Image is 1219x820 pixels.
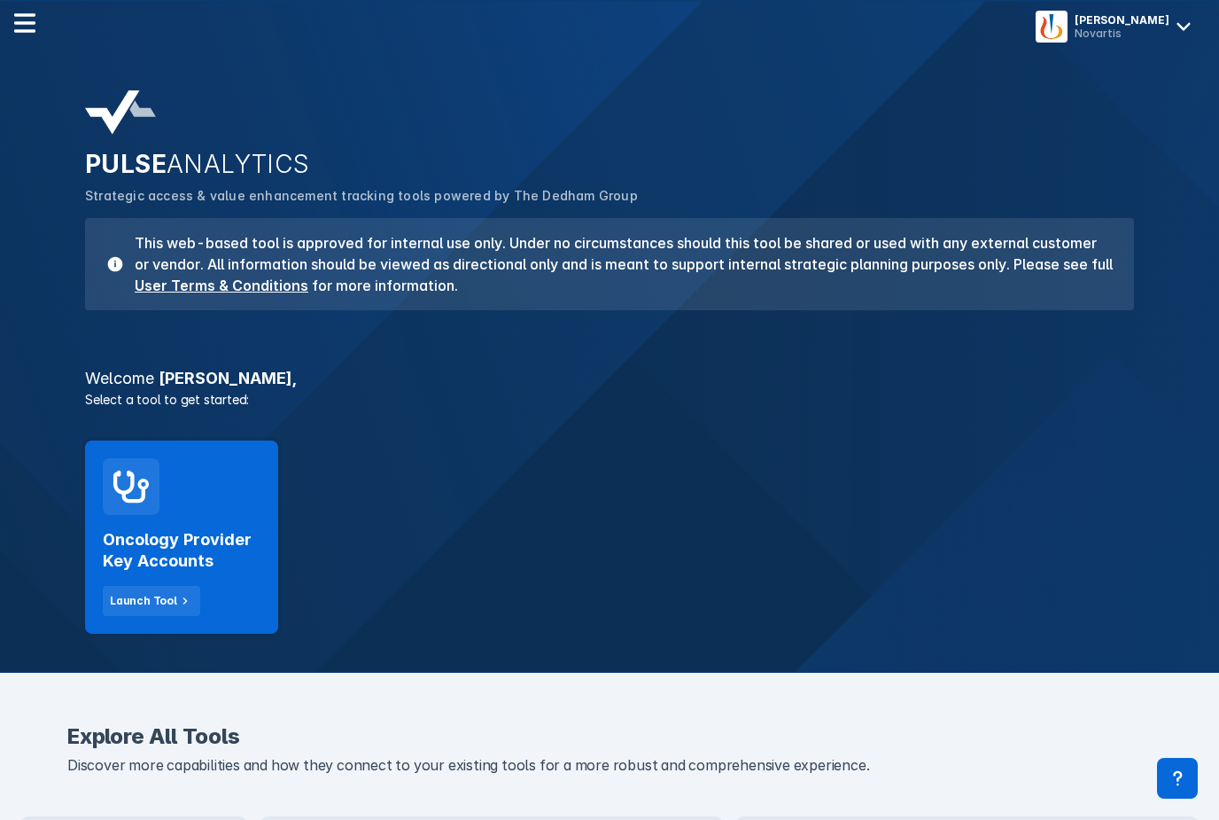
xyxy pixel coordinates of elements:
p: Discover more capabilities and how they connect to your existing tools for a more robust and comp... [67,754,1152,777]
h3: [PERSON_NAME] , [74,371,1145,387]
p: Select a tool to get started: [74,390,1145,409]
span: Welcome [85,369,154,387]
span: ANALYTICS [167,149,310,179]
button: Launch Tool [103,586,200,616]
img: menu button [1039,14,1064,39]
a: Oncology Provider Key AccountsLaunch Tool [85,441,278,634]
div: Launch Tool [110,593,177,609]
p: Strategic access & value enhancement tracking tools powered by The Dedham Group [85,186,1134,206]
h2: PULSE [85,149,1134,179]
h3: This web-based tool is approved for internal use only. Under no circumstances should this tool be... [124,232,1113,296]
h2: Oncology Provider Key Accounts [103,529,260,572]
img: pulse-analytics-logo [85,90,156,135]
img: menu--horizontal.svg [14,12,35,34]
a: User Terms & Conditions [135,277,308,294]
div: [PERSON_NAME] [1075,13,1169,27]
div: Contact Support [1157,758,1198,799]
h2: Explore All Tools [67,726,1152,747]
div: Novartis [1075,27,1169,40]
